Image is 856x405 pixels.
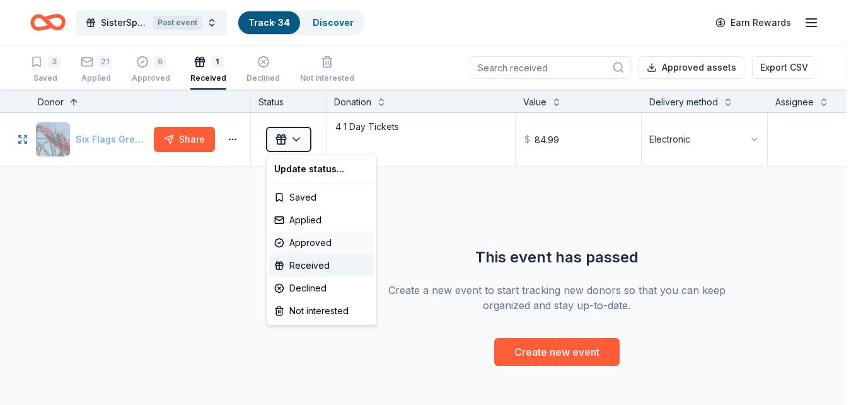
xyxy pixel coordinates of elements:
[269,209,374,232] div: Applied
[269,277,374,300] div: Declined
[269,232,374,254] div: Approved
[269,158,374,180] div: Update status...
[269,300,374,322] div: Not interested
[269,254,374,277] div: Received
[269,186,374,209] div: Saved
